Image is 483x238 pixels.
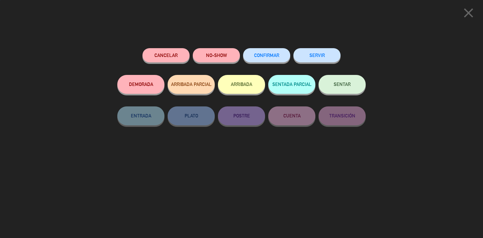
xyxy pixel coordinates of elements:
button: SENTADA PARCIAL [268,75,315,94]
span: ARRIBADA PARCIAL [171,82,212,87]
button: NO-SHOW [193,48,240,62]
button: ARRIBADA PARCIAL [168,75,215,94]
button: TRANSICIÓN [319,106,366,125]
button: CUENTA [268,106,315,125]
button: SERVIR [293,48,341,62]
button: Cancelar [142,48,190,62]
button: POSTRE [218,106,265,125]
button: ENTRADA [117,106,164,125]
button: close [459,5,478,23]
button: SENTAR [319,75,366,94]
button: PLATO [168,106,215,125]
i: close [461,5,476,21]
span: CONFIRMAR [254,53,279,58]
button: CONFIRMAR [243,48,290,62]
button: ARRIBADA [218,75,265,94]
button: DEMORADA [117,75,164,94]
span: SENTAR [334,82,351,87]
